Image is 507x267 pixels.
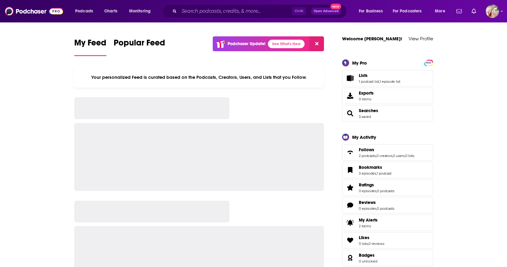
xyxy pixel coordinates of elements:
span: Badges [359,252,375,258]
button: Show profile menu [486,5,499,18]
a: Reviews [359,200,394,205]
a: 0 lists [359,242,368,246]
span: Reviews [342,197,433,213]
a: Likes [344,236,356,245]
a: Bookmarks [359,165,392,170]
span: , [392,154,393,158]
a: Searches [344,109,356,118]
a: 0 podcasts [377,206,394,211]
span: Ratings [359,182,374,188]
span: , [376,171,377,175]
a: 3 episodes [359,171,376,175]
div: My Activity [352,134,376,140]
span: 2 items [359,224,378,228]
span: Lists [342,70,433,86]
button: Open AdvancedNew [311,8,342,15]
input: Search podcasts, credits, & more... [179,6,292,16]
span: Follows [359,147,374,152]
a: Show notifications dropdown [469,6,479,16]
a: My Alerts [342,215,433,231]
div: Your personalized Feed is curated based on the Podcasts, Creators, Users, and Lists that you Follow. [74,67,324,88]
a: Charts [100,6,121,16]
span: Exports [359,90,374,96]
span: For Business [359,7,383,15]
span: Badges [342,250,433,266]
span: Bookmarks [359,165,382,170]
button: open menu [431,6,453,16]
a: 0 unlocked [359,259,377,263]
span: Logged in as kmccue [486,5,499,18]
a: Lists [344,74,356,82]
span: Ctrl K [292,7,306,15]
span: PRO [425,61,432,65]
span: Podcasts [75,7,93,15]
a: Badges [344,254,356,262]
span: Exports [344,92,356,100]
a: Likes [359,235,384,240]
a: Exports [342,88,433,104]
a: 1 episode list [380,79,400,84]
a: Show notifications dropdown [454,6,464,16]
span: Open Advanced [314,10,339,13]
a: Badges [359,252,377,258]
a: 1 podcast list [359,79,379,84]
span: Searches [342,105,433,122]
a: Follows [359,147,414,152]
span: Charts [104,7,117,15]
a: Searches [359,108,378,113]
span: More [435,7,445,15]
button: open menu [389,6,431,16]
span: Likes [359,235,369,240]
a: Follows [344,148,356,157]
a: 0 lists [405,154,414,158]
a: 3 saved [359,115,371,119]
a: PRO [425,60,432,65]
span: My Alerts [344,219,356,227]
span: 0 items [359,97,374,101]
span: For Podcasters [393,7,422,15]
button: open menu [71,6,101,16]
a: My Feed [74,38,106,56]
span: Lists [359,73,368,78]
span: My Feed [74,38,106,52]
span: My Alerts [359,217,378,223]
a: 0 reviews [369,242,384,246]
span: Monitoring [129,7,151,15]
span: Popular Feed [114,38,165,52]
a: Podchaser - Follow, Share and Rate Podcasts [5,5,63,17]
a: 0 episodes [359,189,376,193]
a: Lists [359,73,400,78]
span: Bookmarks [342,162,433,178]
a: Ratings [359,182,394,188]
span: Likes [342,232,433,249]
a: 1 podcast [377,171,392,175]
a: Popular Feed [114,38,165,56]
a: View Profile [409,36,433,42]
span: Reviews [359,200,376,205]
a: 0 episodes [359,206,376,211]
div: My Pro [352,60,367,66]
span: , [376,189,377,193]
a: 0 podcasts [377,189,394,193]
span: Ratings [342,179,433,196]
img: User Profile [486,5,499,18]
a: Bookmarks [344,166,356,174]
button: open menu [355,6,390,16]
a: Reviews [344,201,356,209]
span: , [379,79,380,84]
a: 2 podcasts [359,154,376,158]
button: open menu [125,6,158,16]
a: See What's New [268,40,305,48]
a: 0 users [393,154,405,158]
a: Ratings [344,183,356,192]
a: Welcome [PERSON_NAME]! [342,36,402,42]
div: Search podcasts, credits, & more... [168,4,352,18]
span: New [330,4,341,9]
p: Podchaser Update! [228,41,265,46]
span: , [376,206,377,211]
